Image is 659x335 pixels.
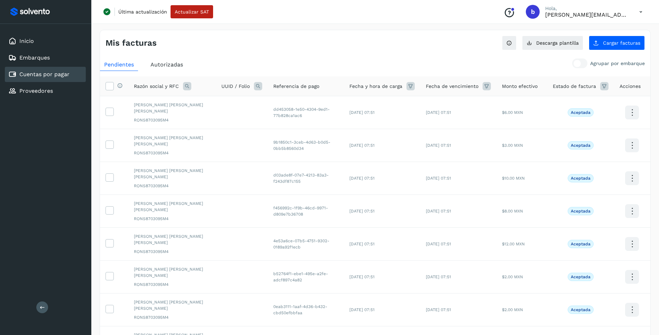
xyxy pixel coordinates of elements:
span: [DATE] 07:51 [426,110,451,115]
span: Autorizadas [150,61,183,68]
span: d03ade8f-07e7-4213-83a3-f243df87c155 [273,173,329,184]
p: Aceptada [571,143,591,148]
p: Última actualización [118,9,167,15]
span: [PERSON_NAME] [PERSON_NAME] [PERSON_NAME] [134,233,210,246]
span: Razón social y RFC [134,83,179,90]
span: [DATE] 07:51 [426,209,451,214]
span: RONS8703095M4 [134,150,210,156]
span: $6.00 MXN [502,110,523,115]
span: RONS8703095M4 [134,216,210,222]
span: Fecha de vencimiento [426,83,478,90]
span: Fecha y hora de carga [349,83,402,90]
span: Estado de factura [553,83,596,90]
span: [DATE] 07:51 [426,242,451,246]
a: Cuentas por pagar [19,71,70,78]
span: RONS8703095M4 [134,248,210,255]
p: Aceptada [571,176,591,181]
span: RONS8703095M4 [134,281,210,288]
span: [DATE] 07:51 [426,274,451,279]
button: Descarga plantilla [522,36,583,50]
div: Cuentas por pagar [5,67,86,82]
span: UUID / Folio [221,83,250,90]
span: Cargar facturas [603,40,640,45]
a: Embarques [19,54,50,61]
h4: Mis facturas [106,38,157,48]
span: $2.00 MXN [502,274,523,279]
span: [DATE] 07:51 [426,307,451,312]
span: [PERSON_NAME] [PERSON_NAME] [PERSON_NAME] [134,266,210,279]
span: [PERSON_NAME] [PERSON_NAME] [PERSON_NAME] [134,200,210,213]
span: [DATE] 07:51 [349,176,375,181]
span: RONS8703095M4 [134,314,210,320]
p: Aceptada [571,307,591,312]
p: Aceptada [571,274,591,279]
span: [PERSON_NAME] [PERSON_NAME] [PERSON_NAME] [134,135,210,147]
span: [PERSON_NAME] [PERSON_NAME] [PERSON_NAME] [134,299,210,311]
span: $8.00 MXN [502,209,523,214]
span: RONS8703095M4 [134,117,210,123]
span: [DATE] 07:51 [349,307,375,312]
span: [PERSON_NAME] [PERSON_NAME] [PERSON_NAME] [134,167,210,180]
button: Cargar facturas [589,36,645,50]
div: Inicio [5,34,86,49]
span: [DATE] 07:51 [349,274,375,279]
span: Referencia de pago [273,83,319,90]
span: [DATE] 07:51 [426,143,451,148]
span: Acciones [620,83,641,90]
p: Aceptada [571,242,591,246]
p: Aceptada [571,209,591,214]
span: Actualizar SAT [175,9,209,14]
span: Descarga plantilla [536,40,579,45]
span: [DATE] 07:51 [349,143,375,148]
span: b52764f1-ebe1-495e-a2fe-adcf897c4a82 [273,271,328,282]
div: Embarques [5,50,86,65]
span: 0eab3111-1aaf-4d36-b432-cbd50efbbfaa [273,304,327,315]
span: 4e53a6ce-07b5-4751-9302-0189a92f1ecb [273,238,329,250]
span: RONS8703095M4 [134,183,210,189]
span: Monto efectivo [502,83,538,90]
span: $2.00 MXN [502,307,523,312]
span: [DATE] 07:51 [349,110,375,115]
span: [PERSON_NAME] [PERSON_NAME] [PERSON_NAME] [134,102,210,114]
span: $3.00 MXN [502,143,523,148]
span: 9b1850c1-3ceb-4d63-b0d5-0bb5b8560d34 [273,140,330,151]
span: f456992c-1f9b-46cd-9971-d809e7b36708 [273,206,328,217]
span: Pendientes [104,61,134,68]
span: $10.00 MXN [502,176,525,181]
span: [DATE] 07:51 [426,176,451,181]
a: Proveedores [19,88,53,94]
div: Proveedores [5,83,86,99]
span: $12.00 MXN [502,242,525,246]
p: Agrupar por embarque [590,61,645,66]
p: Hola, [545,6,628,11]
span: [DATE] 07:51 [349,209,375,214]
p: beatriz+08@solvento.mx [545,11,628,18]
p: Aceptada [571,110,591,115]
span: [DATE] 07:51 [349,242,375,246]
a: Inicio [19,38,34,44]
button: Actualizar SAT [171,5,213,18]
span: dd453058-1e50-4304-9ed1-77b828ca1ac6 [273,107,330,118]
